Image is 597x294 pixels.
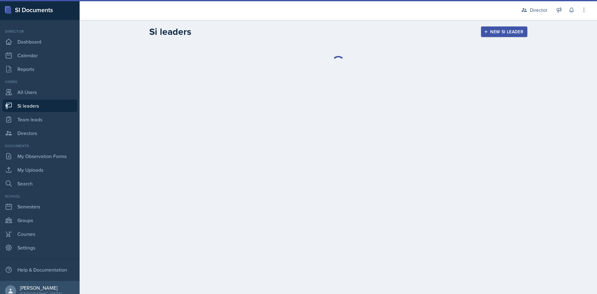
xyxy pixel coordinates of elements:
[2,127,77,139] a: Directors
[2,194,77,199] div: School
[2,143,77,149] div: Documents
[530,6,547,14] div: Director
[2,164,77,176] a: My Uploads
[149,26,191,37] h2: Si leaders
[2,241,77,254] a: Settings
[485,29,523,34] div: New Si leader
[2,79,77,85] div: Users
[2,113,77,126] a: Team leads
[2,63,77,75] a: Reports
[20,285,62,291] div: [PERSON_NAME]
[2,150,77,162] a: My Observation Forms
[2,86,77,98] a: All Users
[2,200,77,213] a: Semesters
[2,35,77,48] a: Dashboard
[2,228,77,240] a: Courses
[481,26,527,37] button: New Si leader
[2,49,77,62] a: Calendar
[2,214,77,226] a: Groups
[2,177,77,190] a: Search
[2,100,77,112] a: Si leaders
[2,29,77,34] div: Director
[2,264,77,276] div: Help & Documentation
